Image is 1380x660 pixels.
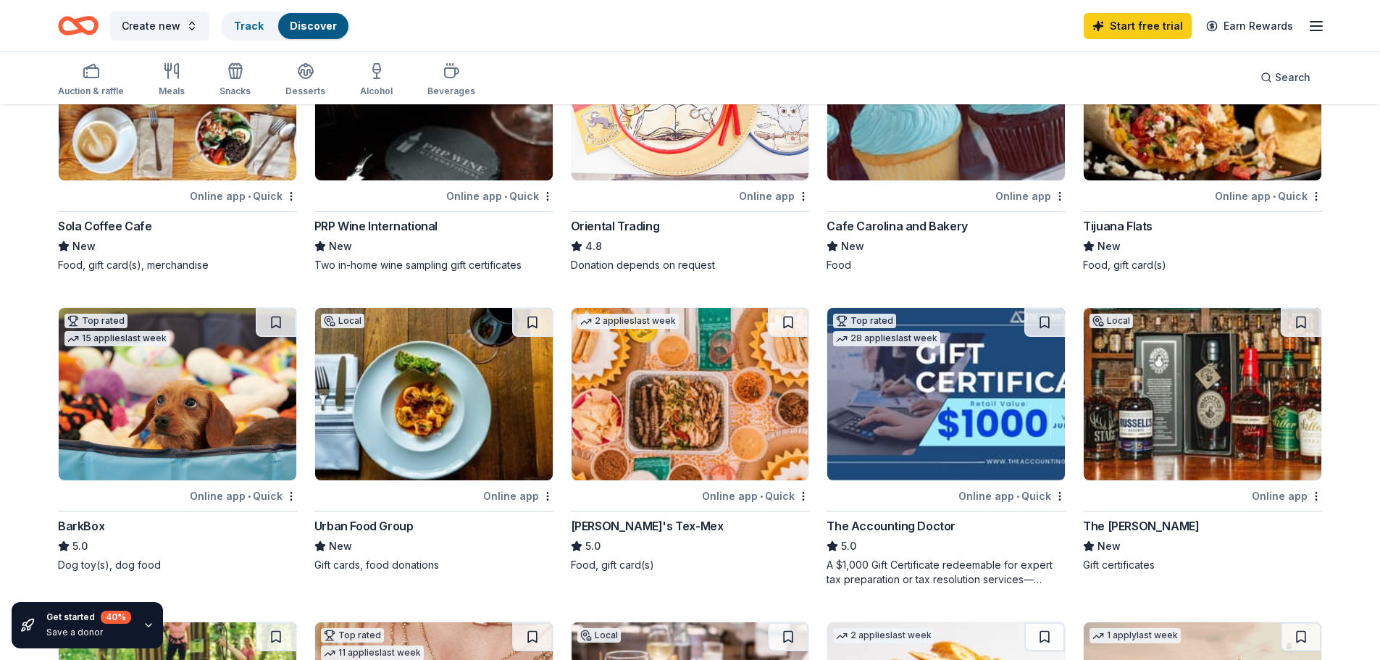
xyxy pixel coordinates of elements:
[958,487,1066,505] div: Online app Quick
[1083,258,1322,272] div: Food, gift card(s)
[571,307,810,572] a: Image for Chuy's Tex-Mex2 applieslast weekOnline app•Quick[PERSON_NAME]'s Tex-Mex5.0Food, gift ca...
[110,12,209,41] button: Create new
[58,558,297,572] div: Dog toy(s), dog food
[585,238,602,255] span: 4.8
[841,538,856,555] span: 5.0
[427,85,475,97] div: Beverages
[504,191,507,202] span: •
[72,238,96,255] span: New
[1083,307,1322,572] a: Image for The CrunkletonLocalOnline appThe [PERSON_NAME]NewGift certificates
[58,307,297,572] a: Image for BarkBoxTop rated15 applieslast weekOnline app•QuickBarkBox5.0Dog toy(s), dog food
[571,517,724,535] div: [PERSON_NAME]'s Tex-Mex
[1084,308,1321,480] img: Image for The Crunkleton
[572,308,809,480] img: Image for Chuy's Tex-Mex
[58,7,297,272] a: Image for Sola Coffee CafeLocalOnline app•QuickSola Coffee CafeNewFood, gift card(s), merchandise
[1090,314,1133,328] div: Local
[248,490,251,502] span: •
[760,490,763,502] span: •
[827,517,955,535] div: The Accounting Doctor
[46,611,131,624] div: Get started
[72,538,88,555] span: 5.0
[1273,191,1276,202] span: •
[833,331,940,346] div: 28 applies last week
[190,187,297,205] div: Online app Quick
[739,187,809,205] div: Online app
[995,187,1066,205] div: Online app
[58,217,152,235] div: Sola Coffee Cafe
[827,7,1066,272] a: Image for Cafe Carolina and BakeryLocalOnline appCafe Carolina and BakeryNewFood
[1252,487,1322,505] div: Online app
[314,258,553,272] div: Two in-home wine sampling gift certificates
[833,314,896,328] div: Top rated
[159,57,185,104] button: Meals
[285,57,325,104] button: Desserts
[219,57,251,104] button: Snacks
[360,85,393,97] div: Alcohol
[314,217,438,235] div: PRP Wine International
[1083,517,1199,535] div: The [PERSON_NAME]
[159,85,185,97] div: Meals
[585,538,601,555] span: 5.0
[833,628,934,643] div: 2 applies last week
[59,308,296,480] img: Image for BarkBox
[1083,558,1322,572] div: Gift certificates
[314,307,553,572] a: Image for Urban Food GroupLocalOnline appUrban Food GroupNewGift cards, food donations
[329,238,352,255] span: New
[841,238,864,255] span: New
[1016,490,1019,502] span: •
[1090,628,1181,643] div: 1 apply last week
[64,314,127,328] div: Top rated
[190,487,297,505] div: Online app Quick
[315,308,553,480] img: Image for Urban Food Group
[577,314,679,329] div: 2 applies last week
[827,308,1065,480] img: Image for The Accounting Doctor
[58,517,104,535] div: BarkBox
[221,12,350,41] button: TrackDiscover
[46,627,131,638] div: Save a donor
[571,217,660,235] div: Oriental Trading
[314,517,414,535] div: Urban Food Group
[571,258,810,272] div: Donation depends on request
[1083,217,1153,235] div: Tijuana Flats
[314,558,553,572] div: Gift cards, food donations
[290,20,337,32] a: Discover
[827,217,967,235] div: Cafe Carolina and Bakery
[827,258,1066,272] div: Food
[483,487,553,505] div: Online app
[1249,63,1322,92] button: Search
[219,85,251,97] div: Snacks
[64,331,170,346] div: 15 applies last week
[58,258,297,272] div: Food, gift card(s), merchandise
[827,558,1066,587] div: A $1,000 Gift Certificate redeemable for expert tax preparation or tax resolution services—recipi...
[58,57,124,104] button: Auction & raffle
[314,7,553,272] a: Image for PRP Wine International22 applieslast weekOnline app•QuickPRP Wine InternationalNewTwo i...
[827,307,1066,587] a: Image for The Accounting DoctorTop rated28 applieslast weekOnline app•QuickThe Accounting Doctor5...
[577,628,621,643] div: Local
[1097,538,1121,555] span: New
[360,57,393,104] button: Alcohol
[248,191,251,202] span: •
[101,611,131,624] div: 40 %
[702,487,809,505] div: Online app Quick
[285,85,325,97] div: Desserts
[1083,7,1322,272] a: Image for Tijuana Flats2 applieslast weekOnline app•QuickTijuana FlatsNewFood, gift card(s)
[122,17,180,35] span: Create new
[571,7,810,272] a: Image for Oriental TradingTop rated15 applieslast weekOnline appOriental Trading4.8Donation depen...
[1215,187,1322,205] div: Online app Quick
[1197,13,1302,39] a: Earn Rewards
[329,538,352,555] span: New
[1097,238,1121,255] span: New
[427,57,475,104] button: Beverages
[234,20,264,32] a: Track
[571,558,810,572] div: Food, gift card(s)
[321,628,384,643] div: Top rated
[58,85,124,97] div: Auction & raffle
[58,9,99,43] a: Home
[321,314,364,328] div: Local
[446,187,553,205] div: Online app Quick
[1275,69,1310,86] span: Search
[1084,13,1192,39] a: Start free trial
